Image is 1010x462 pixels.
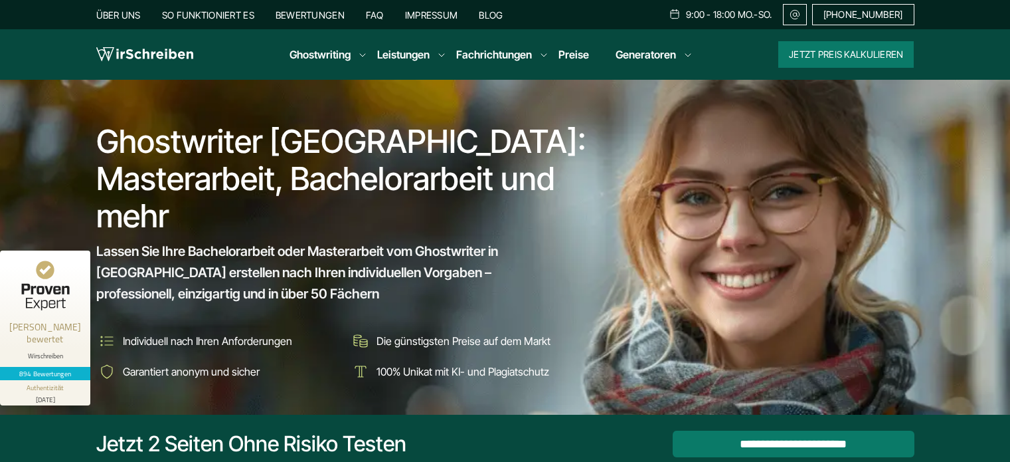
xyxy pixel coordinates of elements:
div: Wirschreiben [5,352,85,360]
li: Garantiert anonym und sicher [96,361,341,382]
li: Die günstigsten Preise auf dem Markt [350,330,594,352]
a: Über uns [96,9,141,21]
a: Impressum [405,9,458,21]
a: [PHONE_NUMBER] [812,4,914,25]
a: Blog [479,9,503,21]
a: Fachrichtungen [456,47,532,62]
img: Email [789,9,801,20]
img: Garantiert anonym und sicher [96,361,118,382]
a: Leistungen [377,47,430,62]
a: Generatoren [616,47,676,62]
img: logo wirschreiben [96,45,193,64]
a: Ghostwriting [290,47,351,62]
li: 100% Unikat mit KI- und Plagiatschutz [350,361,594,382]
div: Jetzt 2 Seiten ohne Risiko testen [96,431,406,457]
a: So funktioniert es [162,9,254,21]
img: Schedule [669,9,681,19]
span: Lassen Sie Ihre Bachelorarbeit oder Masterarbeit vom Ghostwriter in [GEOGRAPHIC_DATA] erstellen n... [96,241,570,304]
a: FAQ [366,9,384,21]
img: Individuell nach Ihren Anforderungen [96,330,118,352]
h1: Ghostwriter [GEOGRAPHIC_DATA]: Masterarbeit, Bachelorarbeit und mehr [96,123,596,235]
div: [DATE] [5,393,85,403]
span: [PHONE_NUMBER] [823,9,903,20]
a: Preise [558,48,589,61]
button: Jetzt Preis kalkulieren [778,41,914,68]
img: Die günstigsten Preise auf dem Markt [350,330,371,352]
a: Bewertungen [276,9,345,21]
img: 100% Unikat mit KI- und Plagiatschutz [350,361,371,382]
span: 9:00 - 18:00 Mo.-So. [686,9,772,20]
div: Authentizität [27,383,64,393]
li: Individuell nach Ihren Anforderungen [96,330,341,352]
